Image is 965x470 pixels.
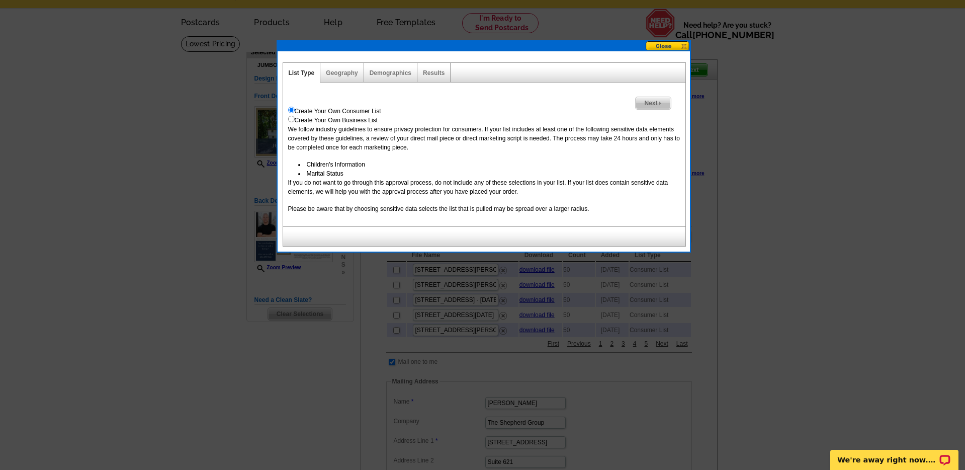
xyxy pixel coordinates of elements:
[298,169,680,178] li: Marital Status
[824,438,965,470] iframe: LiveChat chat widget
[288,116,680,125] div: Create Your Own Business List
[370,69,411,76] a: Demographics
[288,178,680,196] p: If you do not want to go through this approval process, do not include any of these selections in...
[288,107,680,116] div: Create Your Own Consumer List
[288,125,680,152] p: We follow industry guidelines to ensure privacy protection for consumers. If your list includes a...
[298,160,680,169] li: Children's Information
[635,97,671,110] a: Next
[289,69,315,76] a: List Type
[288,204,680,213] p: Please be aware that by choosing sensitive data selects the list that is pulled may be spread ove...
[658,101,662,106] img: button-next-arrow-gray.png
[326,69,358,76] a: Geography
[423,69,445,76] a: Results
[636,97,670,109] span: Next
